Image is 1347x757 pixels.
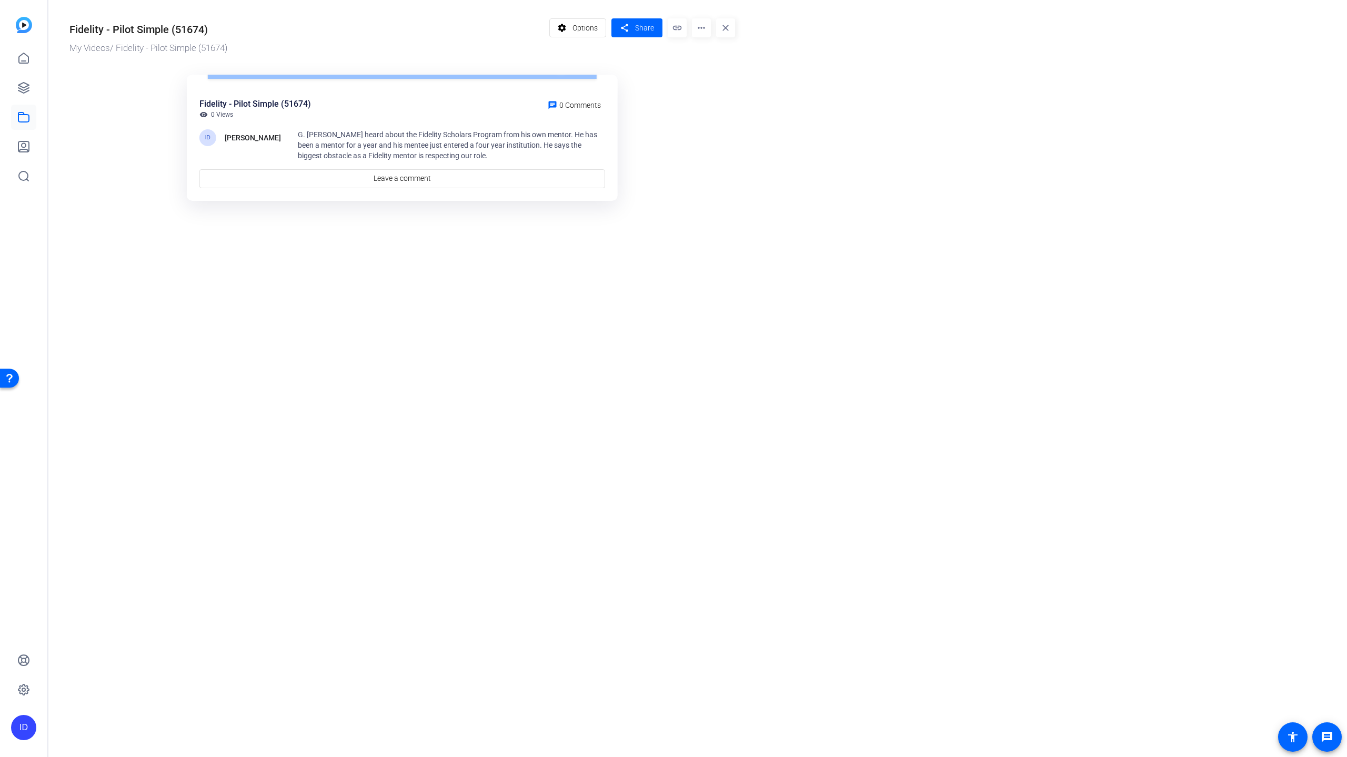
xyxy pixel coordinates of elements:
[618,21,631,35] mat-icon: share
[298,130,597,160] span: G. [PERSON_NAME] heard about the Fidelity Scholars Program from his own mentor. He has been a men...
[199,98,311,110] div: Fidelity - Pilot Simple (51674)
[1286,731,1299,743] mat-icon: accessibility
[225,131,281,144] div: [PERSON_NAME]
[69,22,208,37] div: Fidelity - Pilot Simple (51674)
[556,18,569,38] mat-icon: settings
[611,18,662,37] button: Share
[211,110,233,119] span: 0 Views
[69,43,110,53] a: My Videos
[635,23,654,34] span: Share
[199,169,605,188] a: Leave a comment
[572,18,598,38] span: Options
[544,98,605,110] a: 0 Comments
[549,18,607,37] button: Options
[559,101,601,109] span: 0 Comments
[716,18,735,37] mat-icon: close
[199,110,208,119] mat-icon: visibility
[11,715,36,740] div: ID
[692,18,711,37] mat-icon: more_horiz
[199,129,216,146] div: ID
[69,42,544,55] div: / Fidelity - Pilot Simple (51674)
[668,18,687,37] mat-icon: link
[16,17,32,33] img: blue-gradient.svg
[1321,731,1333,743] mat-icon: message
[548,100,557,110] mat-icon: chat
[374,173,431,184] span: Leave a comment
